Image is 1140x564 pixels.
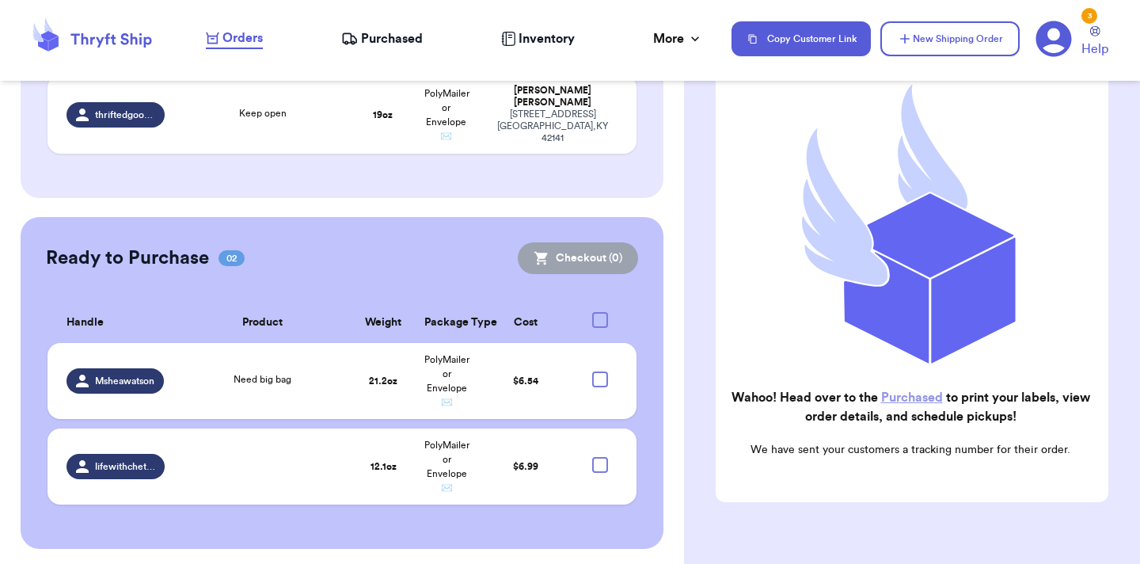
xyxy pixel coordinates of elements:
div: [PERSON_NAME] [PERSON_NAME] [488,85,617,109]
span: PolyMailer or Envelope ✉️ [424,440,469,493]
button: New Shipping Order [880,21,1020,56]
a: Inventory [501,29,575,48]
div: 3 [1081,8,1097,24]
span: Need big bag [234,375,291,384]
span: $ 6.99 [513,462,538,471]
strong: 19 oz [373,110,393,120]
span: $ 6.54 [513,376,538,386]
span: PolyMailer or Envelope ✉️ [424,89,469,141]
th: Weight [351,303,415,343]
strong: 12.1 oz [370,462,397,471]
span: Keep open [239,109,287,118]
strong: 21.2 oz [369,376,397,386]
a: Purchased [881,391,943,404]
button: Checkout (0) [518,242,638,274]
span: Purchased [361,29,423,48]
th: Package Type [415,303,478,343]
span: Msheawatson [95,375,154,387]
th: Cost [478,303,573,343]
div: [STREET_ADDRESS] [GEOGRAPHIC_DATA] , KY 42141 [488,109,617,144]
span: Orders [222,29,263,48]
p: We have sent your customers a tracking number for their order. [728,442,1092,458]
div: More [653,29,703,48]
span: 02 [218,250,245,266]
th: Product [174,303,351,343]
a: Orders [206,29,263,49]
span: Help [1081,40,1108,59]
h2: Ready to Purchase [46,246,209,271]
h2: Wahoo! Head over to the to print your labels, view order details, and schedule pickups! [728,388,1092,426]
span: thriftedgoodsbyrachel [95,109,155,121]
span: Handle [66,314,104,331]
button: Copy Customer Link [731,21,871,56]
a: Help [1081,26,1108,59]
span: lifewithchetians [95,460,155,473]
span: PolyMailer or Envelope ✉️ [424,355,469,407]
a: Purchased [341,29,423,48]
a: 3 [1035,21,1072,57]
span: Inventory [519,29,575,48]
